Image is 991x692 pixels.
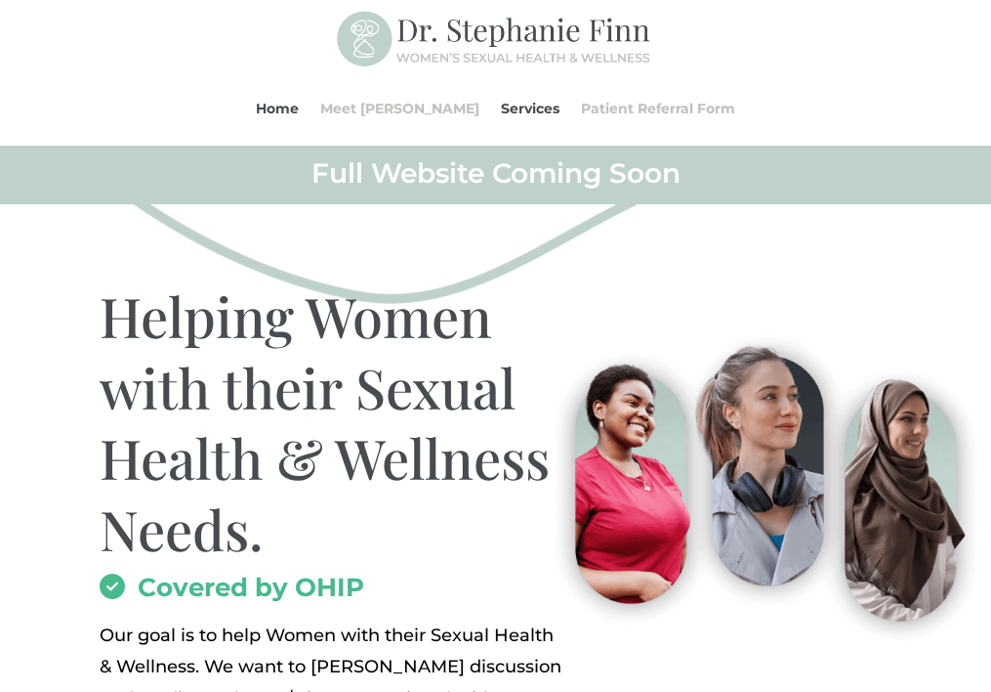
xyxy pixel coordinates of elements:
h2: Full Website Coming Soon [100,155,892,200]
h2: Covered by OHIP [100,575,565,610]
img: Visit-Pleasure-MD-Ontario-Women-Sexual-Health-and-Wellness [534,325,988,640]
a: Home [256,71,299,146]
a: Services [501,71,559,146]
a: Patient Referral Form [581,71,735,146]
h1: Helping Women with their Sexual Health & Wellness Needs. [100,281,565,575]
a: Meet [PERSON_NAME] [320,71,479,146]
